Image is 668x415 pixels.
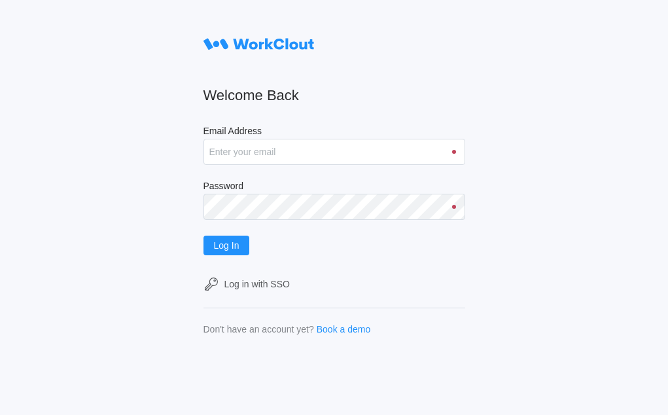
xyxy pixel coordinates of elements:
[203,276,465,292] a: Log in with SSO
[203,324,314,334] div: Don't have an account yet?
[203,181,465,194] label: Password
[203,86,465,105] h2: Welcome Back
[203,236,250,255] button: Log In
[203,139,465,165] input: Enter your email
[224,279,290,289] div: Log in with SSO
[317,324,371,334] a: Book a demo
[214,241,239,250] span: Log In
[203,126,465,139] label: Email Address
